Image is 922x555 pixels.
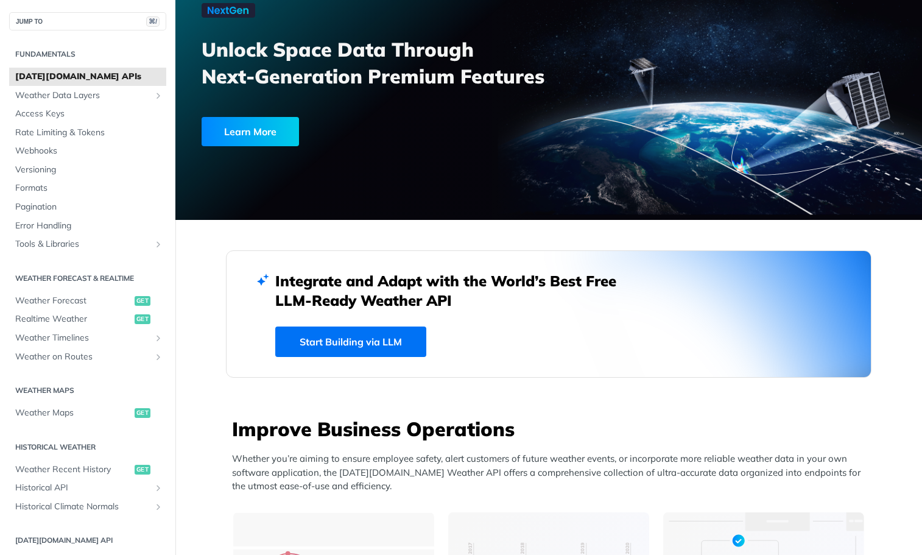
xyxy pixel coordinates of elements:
[9,198,166,216] a: Pagination
[15,182,163,194] span: Formats
[15,295,132,307] span: Weather Forecast
[15,464,132,476] span: Weather Recent History
[15,501,150,513] span: Historical Climate Normals
[9,385,166,396] h2: Weather Maps
[15,145,163,157] span: Webhooks
[15,127,163,139] span: Rate Limiting & Tokens
[202,117,490,146] a: Learn More
[9,142,166,160] a: Webhooks
[153,483,163,493] button: Show subpages for Historical API
[9,124,166,142] a: Rate Limiting & Tokens
[135,465,150,475] span: get
[135,296,150,306] span: get
[202,36,562,90] h3: Unlock Space Data Through Next-Generation Premium Features
[9,461,166,479] a: Weather Recent Historyget
[9,105,166,123] a: Access Keys
[153,352,163,362] button: Show subpages for Weather on Routes
[202,3,255,18] img: NextGen
[202,117,299,146] div: Learn More
[15,351,150,363] span: Weather on Routes
[232,415,871,442] h3: Improve Business Operations
[275,271,635,310] h2: Integrate and Adapt with the World’s Best Free LLM-Ready Weather API
[9,329,166,347] a: Weather TimelinesShow subpages for Weather Timelines
[15,482,150,494] span: Historical API
[15,220,163,232] span: Error Handling
[153,333,163,343] button: Show subpages for Weather Timelines
[135,408,150,418] span: get
[9,87,166,105] a: Weather Data LayersShow subpages for Weather Data Layers
[9,498,166,516] a: Historical Climate NormalsShow subpages for Historical Climate Normals
[153,239,163,249] button: Show subpages for Tools & Libraries
[15,164,163,176] span: Versioning
[9,179,166,197] a: Formats
[9,217,166,235] a: Error Handling
[15,108,163,120] span: Access Keys
[9,12,166,30] button: JUMP TO⌘/
[153,502,163,512] button: Show subpages for Historical Climate Normals
[9,292,166,310] a: Weather Forecastget
[15,71,163,83] span: [DATE][DOMAIN_NAME] APIs
[15,407,132,419] span: Weather Maps
[9,235,166,253] a: Tools & LibrariesShow subpages for Tools & Libraries
[9,273,166,284] h2: Weather Forecast & realtime
[9,479,166,497] a: Historical APIShow subpages for Historical API
[15,238,150,250] span: Tools & Libraries
[9,535,166,546] h2: [DATE][DOMAIN_NAME] API
[9,310,166,328] a: Realtime Weatherget
[232,452,871,493] p: Whether you’re aiming to ensure employee safety, alert customers of future weather events, or inc...
[135,314,150,324] span: get
[9,348,166,366] a: Weather on RoutesShow subpages for Weather on Routes
[9,161,166,179] a: Versioning
[15,201,163,213] span: Pagination
[15,332,150,344] span: Weather Timelines
[9,404,166,422] a: Weather Mapsget
[275,327,426,357] a: Start Building via LLM
[15,313,132,325] span: Realtime Weather
[9,68,166,86] a: [DATE][DOMAIN_NAME] APIs
[15,90,150,102] span: Weather Data Layers
[146,16,160,27] span: ⌘/
[153,91,163,101] button: Show subpages for Weather Data Layers
[9,442,166,453] h2: Historical Weather
[9,49,166,60] h2: Fundamentals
